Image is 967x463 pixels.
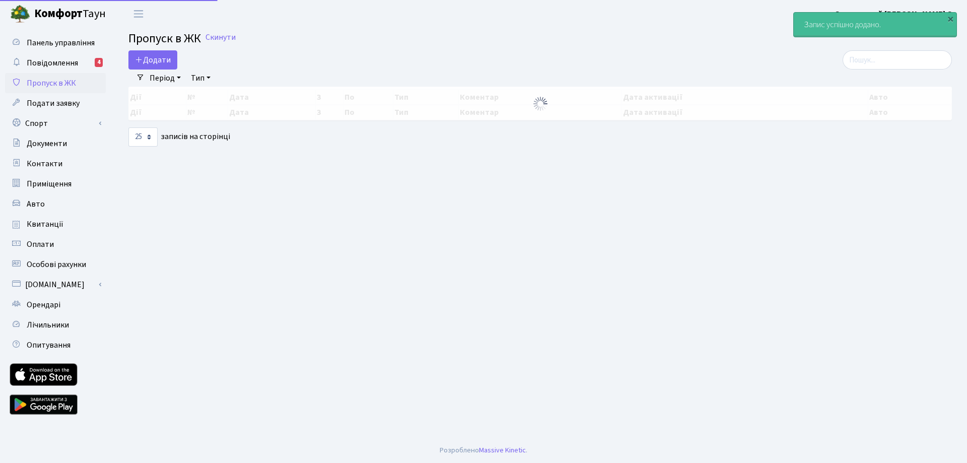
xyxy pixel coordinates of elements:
[27,239,54,250] span: Оплати
[794,13,956,37] div: Запис успішно додано.
[187,70,215,87] a: Тип
[27,57,78,69] span: Повідомлення
[34,6,83,22] b: Комфорт
[843,50,952,70] input: Пошук...
[945,14,955,24] div: ×
[532,96,548,112] img: Обробка...
[5,214,106,234] a: Квитанції
[5,315,106,335] a: Лічильники
[5,113,106,134] a: Спорт
[836,9,955,20] b: Заморський [PERSON_NAME] О.
[95,58,103,67] div: 4
[27,78,76,89] span: Пропуск в ЖК
[34,6,106,23] span: Таун
[27,259,86,270] span: Особові рахунки
[27,138,67,149] span: Документи
[440,445,527,456] div: Розроблено .
[27,299,60,310] span: Орендарі
[5,254,106,275] a: Особові рахунки
[5,33,106,53] a: Панель управління
[5,194,106,214] a: Авто
[128,30,201,47] span: Пропуск в ЖК
[128,127,230,147] label: записів на сторінці
[205,33,236,42] a: Скинути
[128,127,158,147] select: записів на сторінці
[27,178,72,189] span: Приміщення
[5,134,106,154] a: Документи
[5,73,106,93] a: Пропуск в ЖК
[27,199,45,210] span: Авто
[5,93,106,113] a: Подати заявку
[5,234,106,254] a: Оплати
[836,8,955,20] a: Заморський [PERSON_NAME] О.
[5,295,106,315] a: Орендарі
[10,4,30,24] img: logo.png
[5,174,106,194] a: Приміщення
[146,70,185,87] a: Період
[5,335,106,355] a: Опитування
[27,319,69,330] span: Лічильники
[27,219,63,230] span: Квитанції
[5,275,106,295] a: [DOMAIN_NAME]
[126,6,151,22] button: Переключити навігацію
[27,158,62,169] span: Контакти
[128,50,177,70] a: Додати
[135,54,171,65] span: Додати
[27,37,95,48] span: Панель управління
[27,340,71,351] span: Опитування
[5,53,106,73] a: Повідомлення4
[27,98,80,109] span: Подати заявку
[5,154,106,174] a: Контакти
[479,445,526,455] a: Massive Kinetic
